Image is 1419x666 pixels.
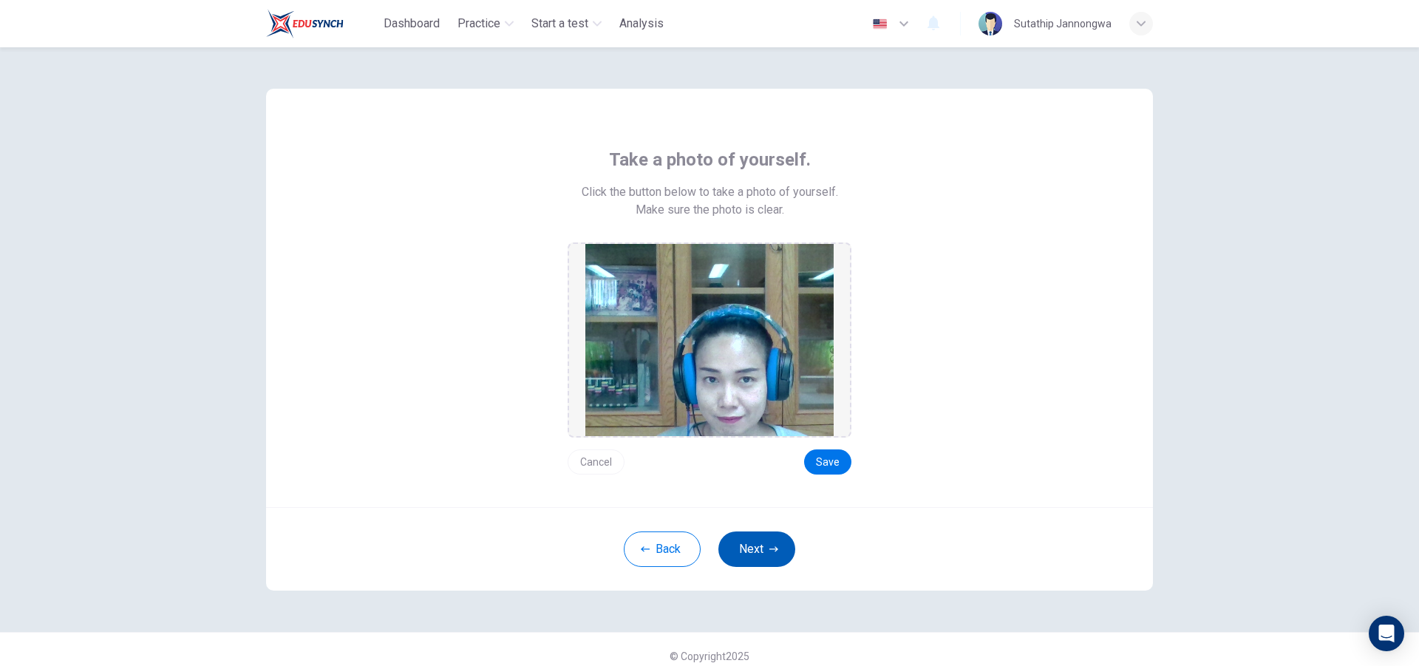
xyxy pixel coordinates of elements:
[619,15,664,33] span: Analysis
[568,449,625,475] button: Cancel
[457,15,500,33] span: Practice
[266,9,344,38] img: Train Test logo
[525,10,608,37] button: Start a test
[609,148,811,171] span: Take a photo of yourself.
[378,10,446,37] button: Dashboard
[531,15,588,33] span: Start a test
[718,531,795,567] button: Next
[452,10,520,37] button: Practice
[582,183,838,201] span: Click the button below to take a photo of yourself.
[804,449,851,475] button: Save
[613,10,670,37] button: Analysis
[636,201,784,219] span: Make sure the photo is clear.
[670,650,749,662] span: © Copyright 2025
[624,531,701,567] button: Back
[1014,15,1112,33] div: Sutathip Jannongwa
[384,15,440,33] span: Dashboard
[871,18,889,30] img: en
[979,12,1002,35] img: Profile picture
[1369,616,1404,651] div: Open Intercom Messenger
[266,9,378,38] a: Train Test logo
[585,244,834,436] img: preview screemshot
